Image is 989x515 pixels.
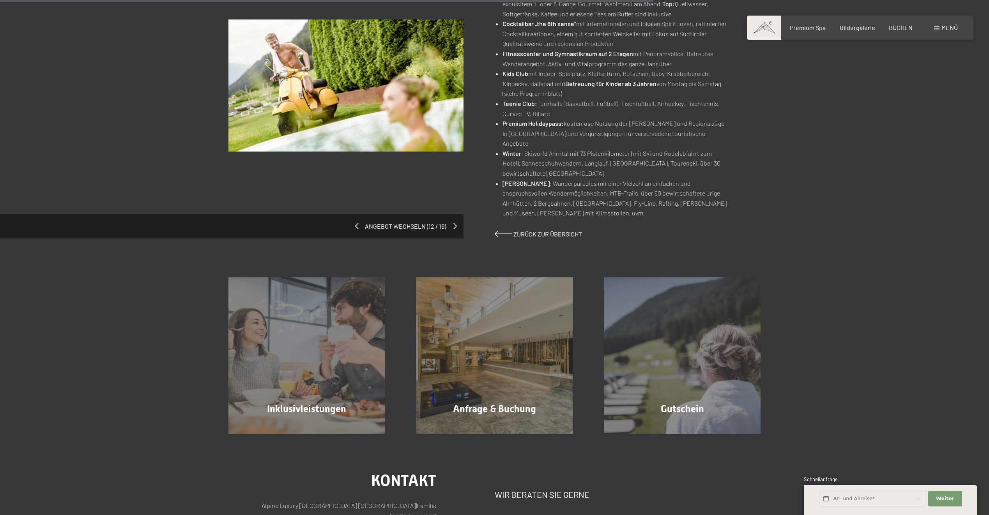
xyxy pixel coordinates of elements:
[359,222,452,231] span: Angebot wechseln (12 / 16)
[928,491,962,507] button: Weiter
[502,120,564,127] strong: Premium Holidaypass:
[502,118,729,148] li: kostenlose Nutzung der [PERSON_NAME] und Regionalzüge in [GEOGRAPHIC_DATA] und Vergünstigungen fü...
[565,80,656,87] strong: Betreuung für Kinder ab 3 Jahren
[588,277,776,434] a: Wellness Weekend -10% Gutschein
[267,403,346,414] span: Inklusivleistungen
[495,230,582,238] a: Zurück zur Übersicht
[502,50,633,57] strong: Fitnesscenter und Gymnastikraum auf 2 Etagen
[804,476,838,482] span: Schnellanfrage
[495,489,589,499] span: Wir beraten Sie gerne
[936,495,954,502] span: Weiter
[502,180,550,187] strong: [PERSON_NAME]
[228,19,464,152] img: Wellness Weekend -10%
[502,148,729,178] li: : Skiworld Ahrntal mit 73 Pistenkilometer (mit Ski und Rodelabfahrt zum Hotel), Schneeschuhwander...
[453,403,536,414] span: Anfrage & Buchung
[213,277,401,434] a: Wellness Weekend -10% Inklusivleistungen
[661,403,704,414] span: Gutschein
[502,20,576,27] strong: Cocktailbar „the 6th sense“
[790,24,826,31] a: Premium Spa
[941,24,958,31] span: Menü
[416,502,417,509] span: |
[371,471,436,490] span: Kontakt
[401,277,589,434] a: Wellness Weekend -10% Anfrage & Buchung
[502,49,729,69] li: mit Panoramablick. Betreutes Wanderangebot, Aktiv- und Vitalprogramm das ganze Jahr über
[502,69,729,99] li: mit Indoor-Spielplatz, Kletterturm, Rutschen, Baby-Krabbelbereich, Kinoecke, Bällebad und von Mon...
[840,24,875,31] a: Bildergalerie
[502,178,729,218] li: : Wanderparadies mit einer Vielzahl an einfachen und anspruchsvollen Wandermöglichkeiten, MTB-Tra...
[889,24,913,31] a: BUCHEN
[513,230,582,238] span: Zurück zur Übersicht
[502,99,729,118] li: Turnhalle (Basketball, Fußball), Tischfußball, Airhockey, Tischtennis, Curved TV, Billard
[502,70,528,77] strong: Kids Club
[502,100,537,107] strong: Teenie Club:
[502,19,729,49] li: mit internationalen und lokalen Spirituosen, raffinierten Cocktailkreationen, einem gut sortierte...
[502,150,521,157] strong: Winter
